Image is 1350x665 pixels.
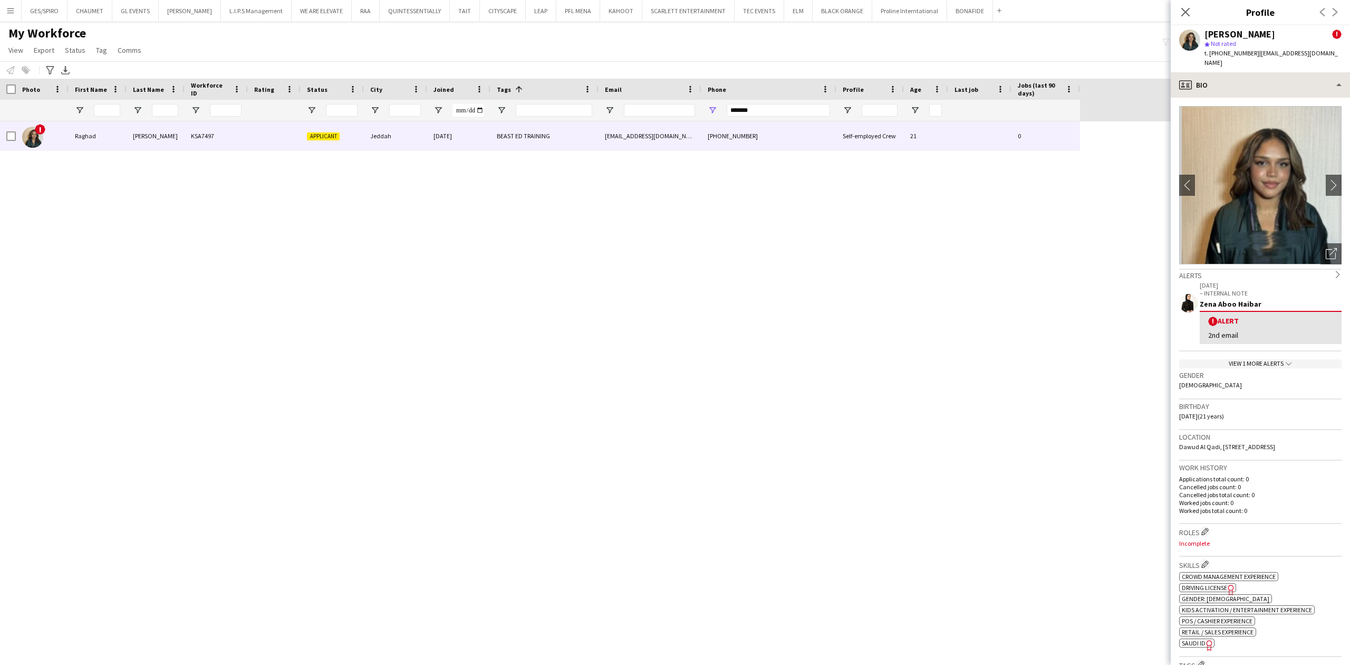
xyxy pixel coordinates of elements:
button: WE ARE ELEVATE [292,1,352,21]
p: Worked jobs count: 0 [1179,499,1342,507]
button: Open Filter Menu [843,106,852,115]
span: Comms [118,45,141,55]
h3: Location [1179,432,1342,442]
span: t. [PHONE_NUMBER] [1204,49,1259,57]
p: – INTERNAL NOTE [1200,289,1342,297]
button: SCARLETT ENTERTAINMENT [642,1,735,21]
div: Alert [1208,316,1333,326]
button: GES/SPIRO [22,1,67,21]
button: Open Filter Menu [433,106,443,115]
button: CITYSCAPE [480,1,526,21]
span: Workforce ID [191,81,229,97]
span: Dawud Al Qadi, [STREET_ADDRESS] [1179,443,1275,451]
div: [EMAIL_ADDRESS][DOMAIN_NAME] [599,121,701,150]
p: Applications total count: 0 [1179,475,1342,483]
input: First Name Filter Input [94,104,120,117]
button: [PERSON_NAME] [159,1,221,21]
h3: Roles [1179,526,1342,537]
h3: Work history [1179,463,1342,472]
button: Open Filter Menu [191,106,200,115]
button: Open Filter Menu [370,106,380,115]
span: | [EMAIL_ADDRESS][DOMAIN_NAME] [1204,49,1338,66]
button: CHAUMET [67,1,112,21]
div: Self-employed Crew [836,121,904,150]
button: ELM [784,1,813,21]
button: PFL MENA [556,1,600,21]
input: Joined Filter Input [452,104,484,117]
span: Not rated [1211,40,1236,47]
span: Joined [433,85,454,93]
p: [DATE] [1200,281,1342,289]
input: Profile Filter Input [862,104,898,117]
span: Kids activation / Entertainment experience [1182,606,1312,614]
span: Phone [708,85,726,93]
button: TAIT [450,1,480,21]
div: [PERSON_NAME] [127,121,185,150]
button: Open Filter Menu [605,106,614,115]
button: RAA [352,1,380,21]
div: 21 [904,121,948,150]
img: Raghad Mohammed [22,127,43,148]
span: Profile [843,85,864,93]
a: View [4,43,27,57]
input: Tags Filter Input [516,104,592,117]
h3: Gender [1179,370,1342,380]
input: Phone Filter Input [727,104,830,117]
span: My Workforce [8,25,86,41]
span: Age [910,85,921,93]
div: Raghad [69,121,127,150]
div: BEAST ED TRAINING [490,121,599,150]
div: KSA7497 [185,121,248,150]
span: View [8,45,23,55]
a: Tag [92,43,111,57]
app-action-btn: Export XLSX [59,64,72,77]
button: Open Filter Menu [307,106,316,115]
input: Status Filter Input [326,104,358,117]
div: View 1 more alerts [1179,359,1342,368]
span: Tag [96,45,107,55]
span: City [370,85,382,93]
button: QUINTESSENTIALLY [380,1,450,21]
img: Crew avatar or photo [1179,106,1342,264]
div: Open photos pop-in [1320,243,1342,264]
span: [DEMOGRAPHIC_DATA] [1179,381,1242,389]
input: City Filter Input [389,104,421,117]
span: Status [307,85,327,93]
a: Comms [113,43,146,57]
input: Last Name Filter Input [152,104,178,117]
button: KAHOOT [600,1,642,21]
button: Open Filter Menu [910,106,920,115]
app-action-btn: Advanced filters [44,64,56,77]
span: ! [1208,317,1218,326]
div: Jeddah [364,121,427,150]
span: Export [34,45,54,55]
span: First Name [75,85,107,93]
div: [PHONE_NUMBER] [701,121,836,150]
h3: Birthday [1179,402,1342,411]
span: Retail / Sales experience [1182,628,1253,636]
button: TEC EVENTS [735,1,784,21]
button: Open Filter Menu [497,106,506,115]
span: Jobs (last 90 days) [1018,81,1061,97]
button: Proline Interntational [872,1,947,21]
button: Open Filter Menu [708,106,717,115]
div: [PERSON_NAME] [1204,30,1275,39]
div: [DATE] [427,121,490,150]
span: Rating [254,85,274,93]
div: Zena Aboo Haibar [1200,299,1342,309]
div: Bio [1171,72,1350,98]
span: Crowd management experience [1182,573,1276,581]
input: Age Filter Input [929,104,942,117]
button: LEAP [526,1,556,21]
button: L.I.P.S Management [221,1,292,21]
span: Driving License [1182,584,1227,592]
p: Worked jobs total count: 0 [1179,507,1342,515]
span: Photo [22,85,40,93]
span: Last Name [133,85,164,93]
div: 2nd email [1208,330,1333,340]
p: Incomplete [1179,539,1342,547]
span: Last job [954,85,978,93]
p: Cancelled jobs count: 0 [1179,483,1342,491]
button: GL EVENTS [112,1,159,21]
span: POS / Cashier experience [1182,617,1252,625]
